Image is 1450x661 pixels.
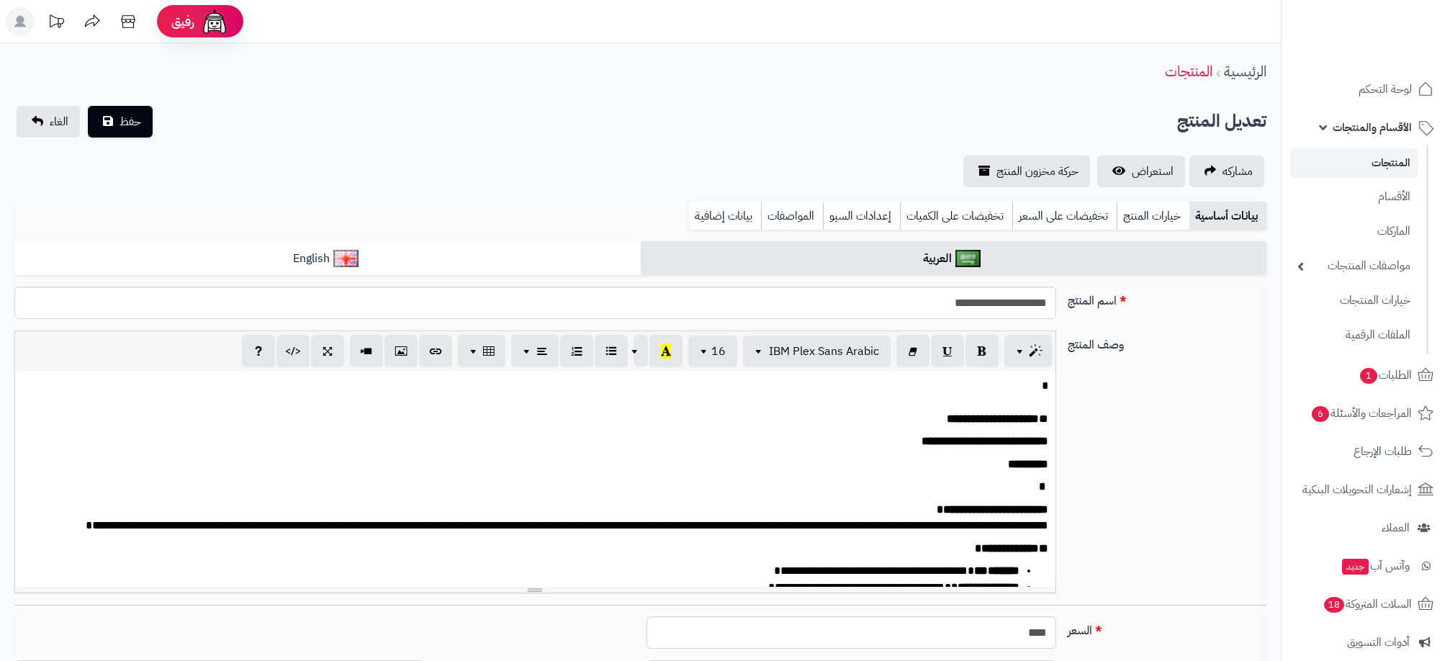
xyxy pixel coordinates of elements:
a: العربية [641,241,1267,276]
a: English [14,241,641,276]
span: حفظ [120,113,141,130]
a: خيارات المنتجات [1290,285,1418,316]
a: خيارات المنتج [1117,202,1189,230]
a: تخفيضات على السعر [1012,202,1117,230]
label: وصف المنتج [1062,330,1273,354]
a: المواصفات [761,202,823,230]
a: حركة مخزون المنتج [963,156,1090,187]
span: طلبات الإرجاع [1354,441,1412,462]
a: بيانات أساسية [1189,202,1266,230]
span: IBM Plex Sans Arabic [769,343,879,360]
label: اسم المنتج [1062,287,1273,310]
a: السلات المتروكة18 [1290,587,1441,621]
span: رفيق [171,13,194,30]
a: المنتجات [1165,60,1212,82]
a: وآتس آبجديد [1290,549,1441,583]
button: حفظ [88,106,153,138]
span: أدوات التسويق [1347,632,1410,652]
span: الغاء [50,113,68,130]
a: مشاركه [1189,156,1264,187]
span: 18 [1324,597,1344,613]
span: العملاء [1382,518,1410,538]
a: الماركات [1290,216,1418,247]
span: استعراض [1132,163,1174,180]
span: حركة مخزون المنتج [996,163,1079,180]
span: جديد [1342,559,1369,575]
a: استعراض [1097,156,1185,187]
a: طلبات الإرجاع [1290,434,1441,469]
span: مشاركه [1222,163,1253,180]
span: 6 [1312,406,1329,422]
a: الغاء [17,106,80,138]
a: تخفيضات على الكميات [900,202,1012,230]
a: لوحة التحكم [1290,72,1441,107]
a: أدوات التسويق [1290,625,1441,660]
img: English [333,250,359,267]
button: 16 [688,336,737,367]
a: إشعارات التحويلات البنكية [1290,472,1441,507]
span: المراجعات والأسئلة [1310,403,1412,423]
span: إشعارات التحويلات البنكية [1302,480,1412,500]
label: السعر [1062,616,1273,639]
button: IBM Plex Sans Arabic [743,336,891,367]
img: logo-2.png [1352,40,1436,71]
span: وآتس آب [1341,556,1410,576]
a: بيانات إضافية [689,202,761,230]
span: الطلبات [1359,365,1412,385]
a: المراجعات والأسئلة6 [1290,396,1441,431]
a: إعدادات السيو [823,202,900,230]
img: ai-face.png [200,7,229,36]
span: الأقسام والمنتجات [1333,117,1412,138]
span: السلات المتروكة [1323,594,1412,614]
a: الطلبات1 [1290,358,1441,392]
a: الأقسام [1290,181,1418,212]
a: تحديثات المنصة [38,7,74,40]
h2: تعديل المنتج [1177,107,1266,136]
span: 1 [1360,368,1377,384]
span: لوحة التحكم [1359,79,1412,99]
a: مواصفات المنتجات [1290,251,1418,282]
a: الرئيسية [1224,60,1266,82]
span: 16 [711,343,726,360]
a: الملفات الرقمية [1290,320,1418,351]
a: المنتجات [1290,148,1418,178]
img: العربية [955,250,981,267]
a: العملاء [1290,511,1441,545]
